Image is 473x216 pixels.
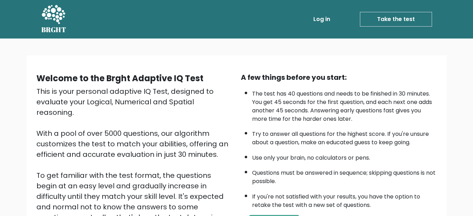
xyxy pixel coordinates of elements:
[36,72,203,84] b: Welcome to the Brght Adaptive IQ Test
[41,3,67,36] a: BRGHT
[311,12,333,26] a: Log in
[241,72,437,83] div: A few things before you start:
[252,86,437,123] li: The test has 40 questions and needs to be finished in 30 minutes. You get 45 seconds for the firs...
[252,126,437,147] li: Try to answer all questions for the highest score. If you're unsure about a question, make an edu...
[41,26,67,34] h5: BRGHT
[252,189,437,209] li: If you're not satisfied with your results, you have the option to retake the test with a new set ...
[360,12,432,27] a: Take the test
[252,165,437,186] li: Questions must be answered in sequence; skipping questions is not possible.
[252,150,437,162] li: Use only your brain, no calculators or pens.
